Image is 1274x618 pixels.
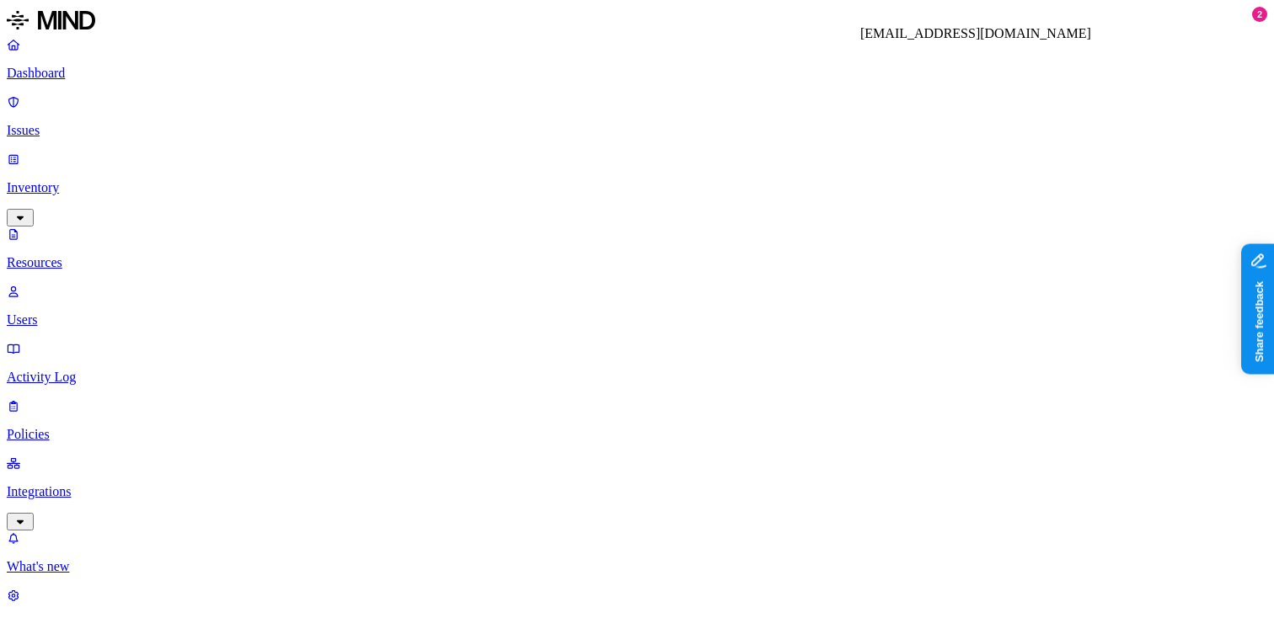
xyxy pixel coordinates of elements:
[7,180,1267,195] p: Inventory
[7,7,95,34] img: MIND
[860,26,1091,41] div: [EMAIL_ADDRESS][DOMAIN_NAME]
[7,255,1267,270] p: Resources
[7,123,1267,138] p: Issues
[7,427,1267,442] p: Policies
[7,484,1267,499] p: Integrations
[7,66,1267,81] p: Dashboard
[7,370,1267,385] p: Activity Log
[7,559,1267,574] p: What's new
[7,312,1267,328] p: Users
[1252,7,1267,22] div: 2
